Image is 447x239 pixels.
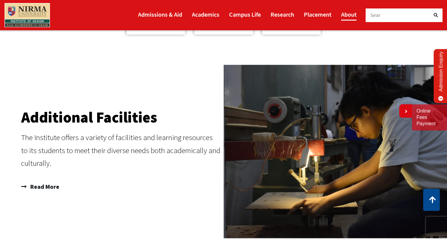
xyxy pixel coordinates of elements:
[138,8,182,21] a: Admissions & Aid
[271,8,294,21] a: Research
[29,181,59,193] span: Read More
[21,131,221,170] p: The Institute offers a variety of facilities and learning resources to its students to meet their...
[341,8,357,21] a: About
[304,8,331,21] a: Placement
[192,8,219,21] a: Academics
[21,110,221,125] h2: Additional Facilities
[370,12,381,18] span: Sear
[229,8,261,21] a: Campus Life
[21,181,221,193] a: Read More
[416,108,442,127] a: Online Fees Payment
[5,3,50,27] img: main_logo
